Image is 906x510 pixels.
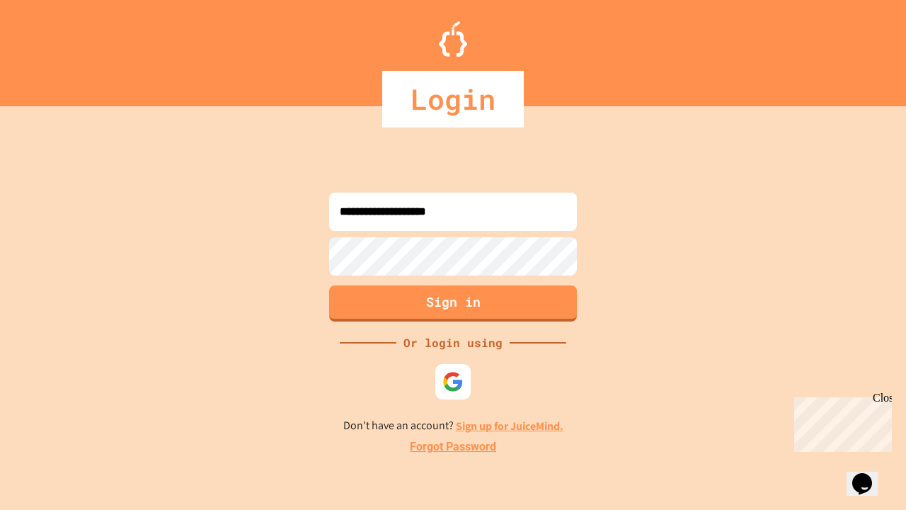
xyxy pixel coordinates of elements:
button: Sign in [329,285,577,322]
iframe: chat widget [789,392,892,452]
div: Or login using [396,334,510,351]
img: Logo.svg [439,21,467,57]
img: google-icon.svg [442,371,464,392]
a: Forgot Password [410,438,496,455]
p: Don't have an account? [343,417,563,435]
div: Login [382,71,524,127]
div: Chat with us now!Close [6,6,98,90]
a: Sign up for JuiceMind. [456,419,563,433]
iframe: chat widget [847,453,892,496]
